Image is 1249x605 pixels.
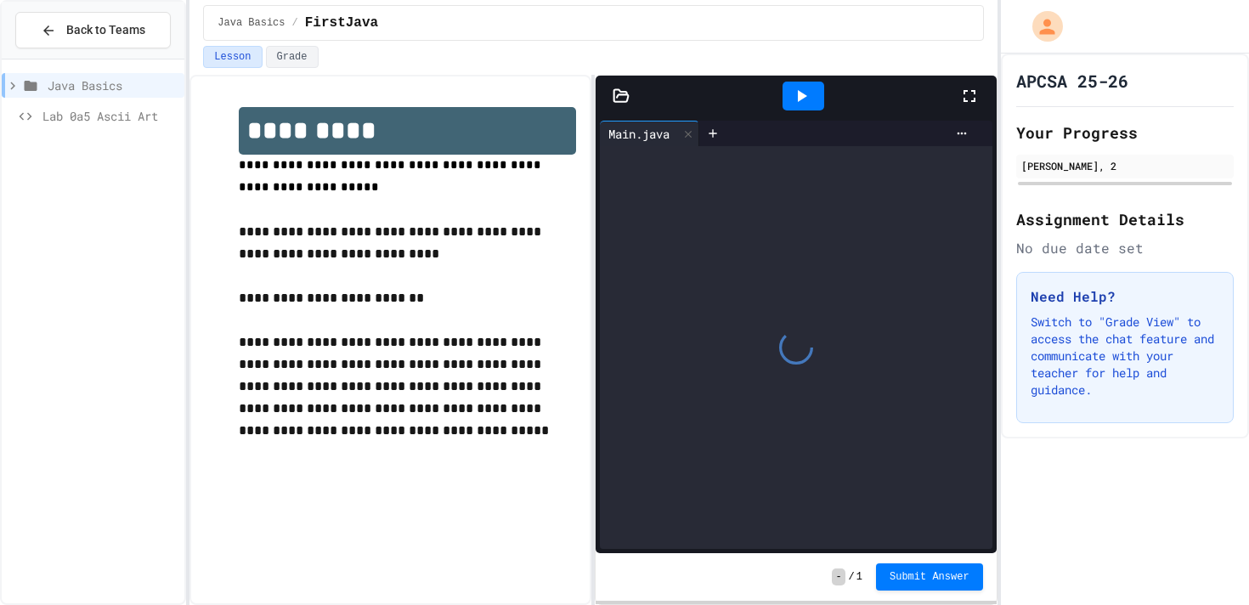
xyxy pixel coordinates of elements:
div: Main.java [600,121,699,146]
p: Switch to "Grade View" to access the chat feature and communicate with your teacher for help and ... [1031,314,1219,399]
span: / [292,16,298,30]
div: My Account [1014,7,1067,46]
div: Main.java [600,125,678,143]
span: FirstJava [305,13,378,33]
h3: Need Help? [1031,286,1219,307]
div: No due date set [1016,238,1234,258]
button: Submit Answer [876,563,983,591]
button: Grade [266,46,319,68]
h2: Your Progress [1016,121,1234,144]
span: Java Basics [48,76,178,94]
span: Submit Answer [890,570,969,584]
span: Java Basics [218,16,285,30]
span: - [832,568,845,585]
span: 1 [856,570,862,584]
span: / [849,570,855,584]
div: [PERSON_NAME], 2 [1021,158,1229,173]
h2: Assignment Details [1016,207,1234,231]
button: Back to Teams [15,12,171,48]
span: Lab 0a5 Ascii Art [42,107,178,125]
h1: APCSA 25-26 [1016,69,1128,93]
span: Back to Teams [66,21,145,39]
button: Lesson [203,46,262,68]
